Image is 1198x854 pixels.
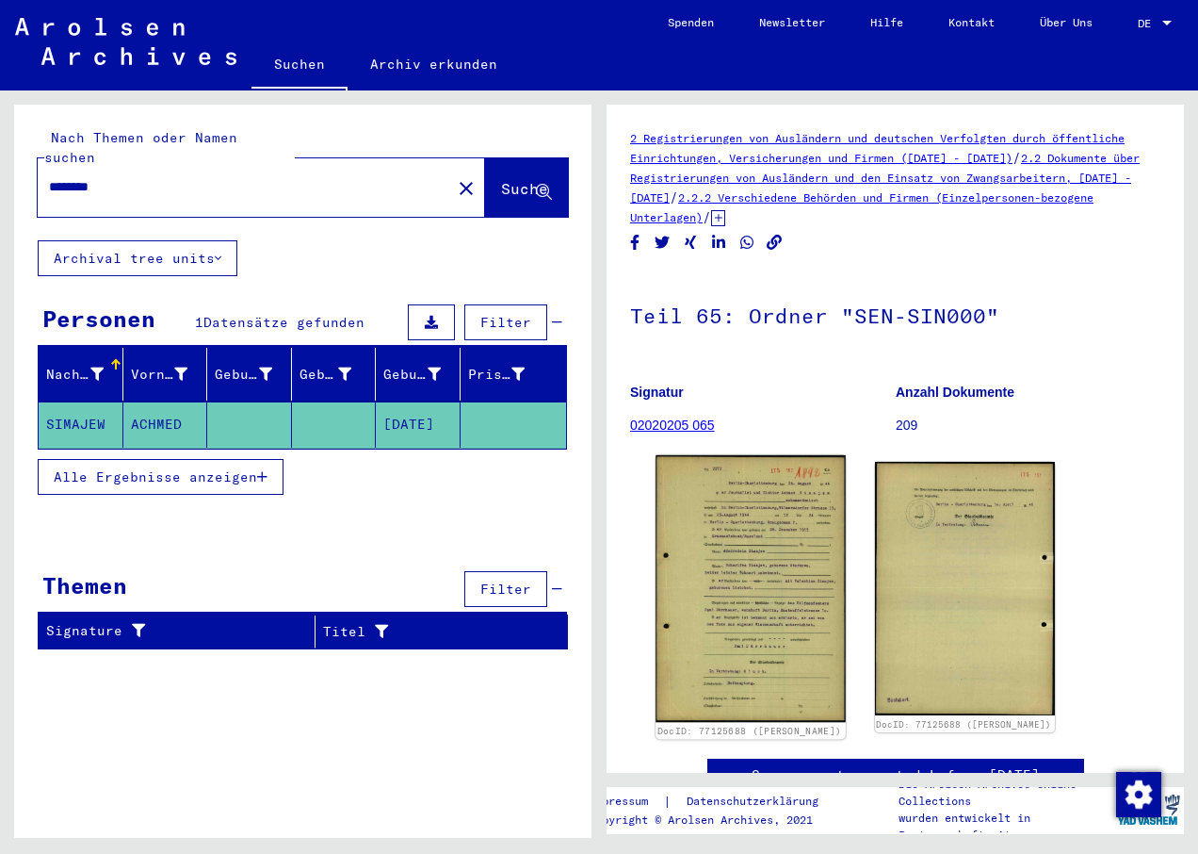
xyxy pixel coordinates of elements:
a: DocID: 77125688 ([PERSON_NAME]) [657,726,841,737]
a: 2.2.2 Verschiedene Behörden und Firmen (Einzelpersonen-bezogene Unterlagen) [630,190,1093,224]
span: Suche [501,179,548,198]
div: Zustimmung ändern [1115,771,1160,816]
h1: Teil 65: Ordner "SEN-SIN000" [630,272,1160,355]
button: Share on WhatsApp [737,231,757,255]
div: Vorname [131,359,212,389]
mat-cell: SIMAJEW [39,402,123,448]
img: Zustimmung ändern [1116,772,1161,817]
button: Share on Xing [681,231,701,255]
a: See comments created before [DATE] [752,765,1040,785]
mat-header-cell: Geburtsdatum [376,348,461,401]
div: Titel [323,622,530,642]
div: Geburtsname [215,365,272,385]
div: Geburtsname [215,359,296,389]
span: Filter [480,314,531,331]
mat-icon: close [455,177,478,200]
span: / [1012,149,1021,166]
a: 2 Registrierungen von Ausländern und deutschen Verfolgten durch öffentliche Einrichtungen, Versic... [630,131,1125,165]
div: Geburt‏ [299,359,376,389]
a: DocID: 77125688 ([PERSON_NAME]) [876,719,1051,730]
p: Copyright © Arolsen Archives, 2021 [589,812,841,829]
div: Geburtsdatum [383,359,464,389]
span: Datensätze gefunden [203,314,364,331]
button: Archival tree units [38,240,237,276]
img: 002.jpg [875,462,1056,715]
div: Geburtsdatum [383,365,441,385]
mat-cell: [DATE] [376,402,461,448]
b: Signatur [630,385,684,400]
span: / [703,208,711,225]
div: Vorname [131,365,188,385]
a: Suchen [251,41,348,90]
div: Geburt‏ [299,365,352,385]
div: Titel [323,616,549,647]
div: | [589,792,841,812]
div: Themen [42,568,127,602]
img: Arolsen_neg.svg [15,18,236,65]
a: 2.2 Dokumente über Registrierungen von Ausländern und den Einsatz von Zwangsarbeitern, [DATE] - [... [630,151,1140,205]
button: Filter [464,304,547,340]
p: Die Arolsen Archives Online-Collections [898,776,1111,810]
span: 1 [195,314,203,331]
p: 209 [896,416,1160,435]
button: Copy link [765,231,785,255]
button: Alle Ergebnisse anzeigen [38,459,283,495]
button: Share on Twitter [653,231,672,255]
a: Impressum [589,792,663,812]
a: Datenschutzerklärung [672,792,841,812]
mat-header-cell: Prisoner # [461,348,567,401]
mat-header-cell: Geburtsname [207,348,292,401]
mat-header-cell: Nachname [39,348,123,401]
mat-header-cell: Geburt‏ [292,348,377,401]
div: Signature [46,616,319,647]
div: Signature [46,621,300,641]
div: Nachname [46,359,127,389]
mat-header-cell: Vorname [123,348,208,401]
img: yv_logo.png [1113,786,1184,833]
div: Prisoner # [468,365,526,385]
button: Share on Facebook [625,231,645,255]
span: / [670,189,678,205]
button: Filter [464,571,547,607]
button: Suche [485,158,568,217]
mat-label: Nach Themen oder Namen suchen [44,129,237,166]
mat-cell: ACHMED [123,402,208,448]
span: Filter [480,581,531,598]
span: Alle Ergebnisse anzeigen [54,468,257,485]
a: 02020205 065 [630,418,715,433]
span: DE [1138,17,1158,30]
b: Anzahl Dokumente [896,385,1014,400]
img: 001.jpg [656,455,845,723]
a: Archiv erkunden [348,41,520,87]
button: Clear [447,169,485,206]
div: Nachname [46,365,104,385]
div: Prisoner # [468,359,549,389]
button: Share on LinkedIn [709,231,729,255]
p: wurden entwickelt in Partnerschaft mit [898,810,1111,844]
div: Personen [42,302,155,336]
